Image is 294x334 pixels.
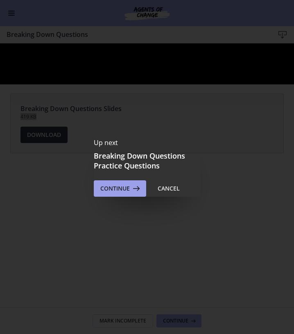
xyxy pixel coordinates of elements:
div: Cancel [158,184,180,193]
button: Cancel [151,180,186,197]
p: Up next [94,138,200,148]
span: Continue [100,184,130,193]
button: Continue [94,180,146,197]
h3: Breaking Down Questions Practice Questions [94,151,200,170]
